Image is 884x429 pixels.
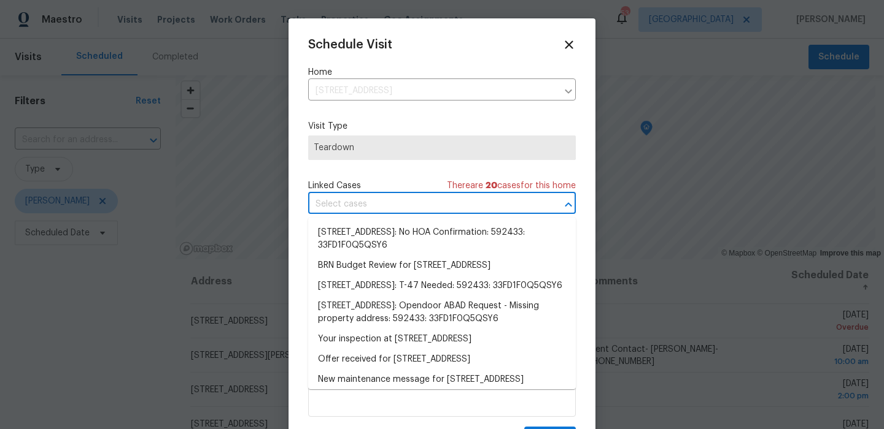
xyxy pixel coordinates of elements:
[308,66,576,78] label: Home
[308,349,576,370] li: Offer received for [STREET_ADDRESS]
[308,256,576,276] li: BRN Budget Review for [STREET_ADDRESS]
[308,222,576,256] li: [STREET_ADDRESS]: No HOA Confirmation: 592433: 33FD1F0Q5QSY6
[308,195,541,214] input: Select cases
[447,180,576,192] span: There are case s for this home
[308,296,576,329] li: [STREET_ADDRESS]: Opendoor ABAD Request - Missing property address: 592433: 33FD1F0Q5QSY6
[486,181,497,190] span: 20
[562,38,576,51] span: Close
[308,39,392,51] span: Schedule Visit
[308,370,576,390] li: New maintenance message for [STREET_ADDRESS]
[560,196,577,213] button: Close
[308,329,576,349] li: Your inspection at [STREET_ADDRESS]
[308,82,557,101] input: Enter in an address
[308,120,576,132] label: Visit Type
[308,180,361,192] span: Linked Cases
[308,276,576,296] li: [STREET_ADDRESS]: T-47 Needed: 592433: 33FD1F0Q5QSY6
[314,142,570,154] span: Teardown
